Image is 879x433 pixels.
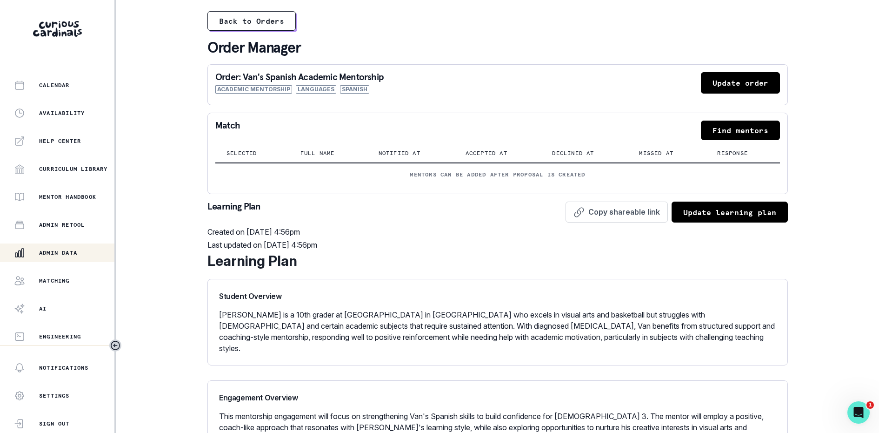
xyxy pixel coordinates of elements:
p: Curriculum Library [39,165,108,173]
p: Accepted at [466,149,507,157]
p: Settings [39,392,70,399]
p: Order Manager [207,38,788,57]
button: Back to Orders [207,11,296,31]
iframe: Intercom live chat [847,401,870,424]
span: Spanish [340,85,369,94]
p: Admin Retool [39,221,85,229]
p: Mentors can be added after proposal is created [226,171,769,178]
button: Find mentors [701,121,780,140]
span: Languages [296,85,336,94]
p: AI [39,305,47,312]
button: Copy shareable link [566,202,668,223]
div: Learning Plan [207,250,788,271]
p: Last updated on [DATE] 4:56pm [207,239,788,250]
p: Notifications [39,364,89,372]
button: Update learning plan [672,202,788,223]
p: Full name [300,149,335,157]
p: Engineering [39,333,81,340]
p: Admin Data [39,249,77,257]
p: Created on [DATE] 4:56pm [207,226,788,237]
span: Academic Mentorship [215,85,292,94]
p: Selected [226,149,257,157]
p: Response [717,149,748,157]
p: Engagement Overview [219,392,776,403]
button: Toggle sidebar [109,339,121,352]
span: 1 [866,401,874,409]
p: Match [215,121,240,140]
p: Missed at [639,149,673,157]
p: Help Center [39,137,81,145]
p: Order: Van's Spanish Academic Mentorship [215,72,384,81]
p: [PERSON_NAME] is a 10th grader at [GEOGRAPHIC_DATA] in [GEOGRAPHIC_DATA] who excels in visual art... [219,309,776,354]
p: Notified at [379,149,420,157]
img: Curious Cardinals Logo [33,21,82,37]
p: Mentor Handbook [39,193,96,201]
p: Calendar [39,81,70,89]
p: Declined at [552,149,594,157]
p: Student Overview [219,291,776,302]
p: Availability [39,109,85,117]
button: Update order [701,72,780,94]
p: Sign Out [39,420,70,427]
p: Matching [39,277,70,284]
p: Learning Plan [207,202,261,223]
